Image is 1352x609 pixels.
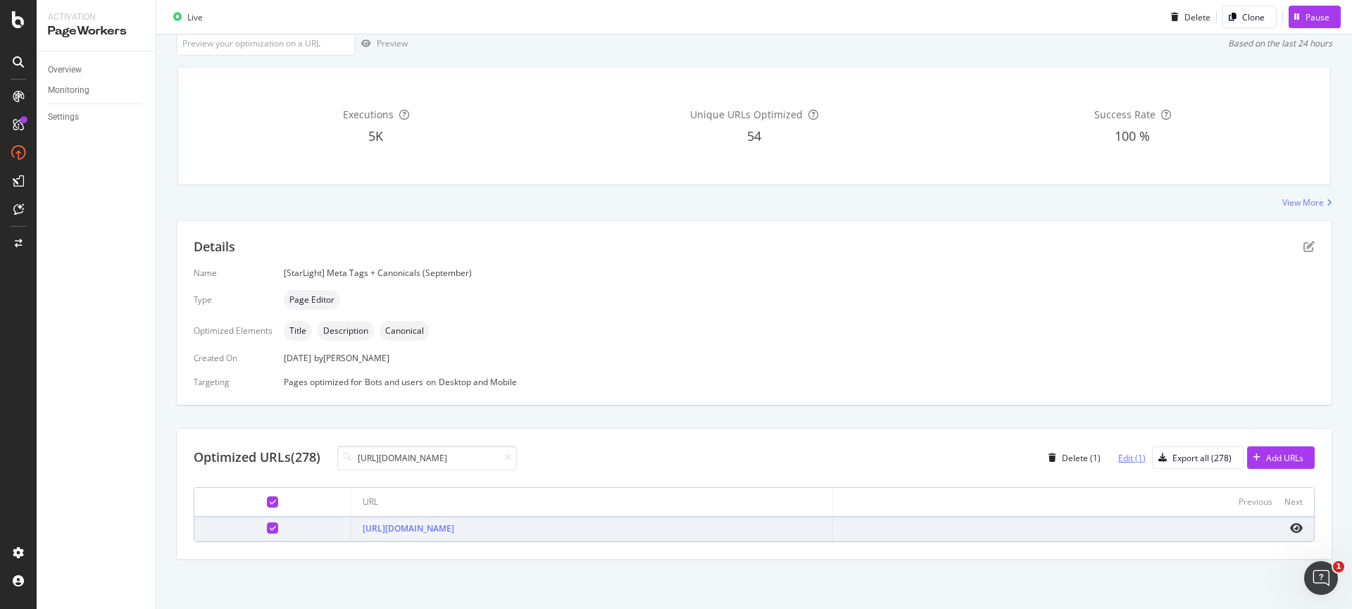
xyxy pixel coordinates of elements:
[289,327,306,335] span: Title
[343,108,394,121] span: Executions
[194,267,273,279] div: Name
[48,110,146,125] a: Settings
[1303,241,1315,252] div: pen-to-square
[284,376,1315,388] div: Pages optimized for on
[1306,11,1329,23] div: Pause
[194,352,273,364] div: Created On
[48,63,82,77] div: Overview
[1094,108,1156,121] span: Success Rate
[194,294,273,306] div: Type
[323,327,368,335] span: Description
[1165,6,1210,28] button: Delete
[1184,11,1210,23] div: Delete
[1290,522,1303,534] i: eye
[1152,446,1244,469] button: Export all (278)
[187,11,203,23] div: Live
[1247,446,1315,469] button: Add URLs
[356,32,408,55] button: Preview
[747,127,761,144] span: 54
[337,446,517,470] input: Search URL
[1118,452,1146,464] div: Edit (1)
[1043,446,1101,469] button: Delete (1)
[1333,561,1344,572] span: 1
[48,83,146,98] a: Monitoring
[48,23,144,39] div: PageWorkers
[439,376,517,388] div: Desktop and Mobile
[284,290,340,310] div: neutral label
[1266,452,1303,464] div: Add URLs
[194,448,320,467] div: Optimized URLs (278)
[1107,446,1146,469] button: Edit (1)
[363,496,378,508] div: URL
[368,127,383,144] span: 5K
[1228,37,1332,49] div: Based on the last 24 hours
[363,522,454,534] a: [URL][DOMAIN_NAME]
[365,376,423,388] div: Bots and users
[48,63,146,77] a: Overview
[1239,494,1272,510] button: Previous
[176,31,356,56] input: Preview your optimization on a URL
[1242,11,1265,23] div: Clone
[1172,452,1232,464] div: Export all (278)
[1222,6,1277,28] button: Clone
[48,110,79,125] div: Settings
[1284,494,1303,510] button: Next
[1115,127,1150,144] span: 100 %
[48,11,144,23] div: Activation
[314,352,389,364] div: by [PERSON_NAME]
[690,108,803,121] span: Unique URLs Optimized
[284,267,1315,279] div: [StarLight] Meta Tags + Canonicals (September)
[194,376,273,388] div: Targeting
[48,83,89,98] div: Monitoring
[289,296,334,304] span: Page Editor
[1282,196,1332,208] a: View More
[380,321,430,341] div: neutral label
[1062,452,1101,464] div: Delete (1)
[194,238,235,256] div: Details
[1282,196,1324,208] div: View More
[284,352,1315,364] div: [DATE]
[1284,496,1303,508] div: Next
[1289,6,1341,28] button: Pause
[284,321,312,341] div: neutral label
[385,327,424,335] span: Canonical
[318,321,374,341] div: neutral label
[1304,561,1338,595] iframe: Intercom live chat
[194,325,273,337] div: Optimized Elements
[1239,496,1272,508] div: Previous
[377,37,408,49] div: Preview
